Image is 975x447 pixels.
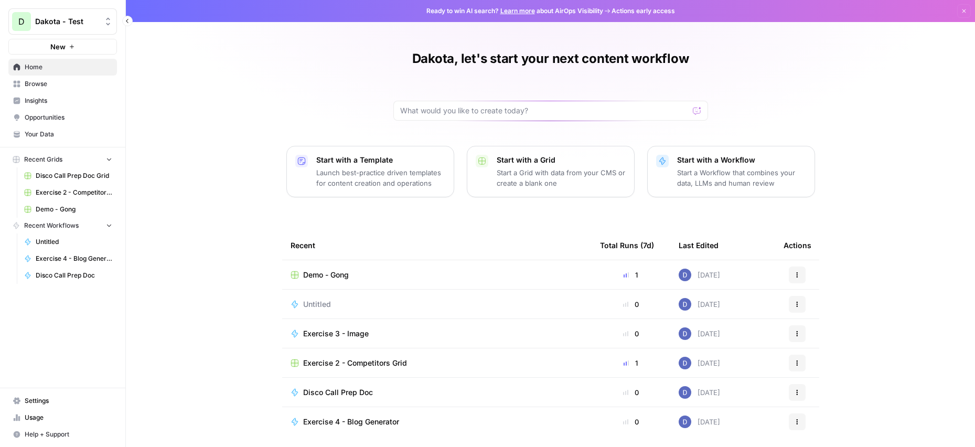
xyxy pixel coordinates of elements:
span: Settings [25,396,112,406]
span: Disco Call Prep Doc Grid [36,171,112,180]
span: Exercise 4 - Blog Generator [36,254,112,263]
img: oynt3kinlmekmaa1z2gxuuo0y08d [679,416,691,428]
button: Help + Support [8,426,117,443]
a: Home [8,59,117,76]
span: Dakota - Test [35,16,99,27]
div: [DATE] [679,416,720,428]
span: D [18,15,25,28]
span: Help + Support [25,430,112,439]
a: Demo - Gong [19,201,117,218]
button: Workspace: Dakota - Test [8,8,117,35]
span: Opportunities [25,113,112,122]
img: oynt3kinlmekmaa1z2gxuuo0y08d [679,269,691,281]
span: Insights [25,96,112,105]
a: Insights [8,92,117,109]
button: New [8,39,117,55]
a: Usage [8,409,117,426]
div: 1 [600,270,662,280]
a: Exercise 2 - Competitors Grid [291,358,583,368]
span: Usage [25,413,112,422]
div: Total Runs (7d) [600,231,654,260]
h1: Dakota, let's start your next content workflow [412,50,689,67]
div: Recent [291,231,583,260]
span: Untitled [303,299,331,310]
span: Recent Workflows [24,221,79,230]
span: Exercise 2 - Competitors Grid [36,188,112,197]
div: 0 [600,328,662,339]
img: oynt3kinlmekmaa1z2gxuuo0y08d [679,327,691,340]
p: Start a Workflow that combines your data, LLMs and human review [677,167,806,188]
a: Exercise 3 - Image [291,328,583,339]
a: Exercise 2 - Competitors Grid [19,184,117,201]
img: oynt3kinlmekmaa1z2gxuuo0y08d [679,298,691,311]
span: New [50,41,66,52]
a: Settings [8,392,117,409]
div: 0 [600,417,662,427]
div: Actions [784,231,811,260]
p: Launch best-practice driven templates for content creation and operations [316,167,445,188]
button: Recent Workflows [8,218,117,233]
span: Home [25,62,112,72]
button: Start with a TemplateLaunch best-practice driven templates for content creation and operations [286,146,454,197]
p: Start a Grid with data from your CMS or create a blank one [497,167,626,188]
a: Demo - Gong [291,270,583,280]
span: Browse [25,79,112,89]
div: 0 [600,387,662,398]
a: Exercise 4 - Blog Generator [291,417,583,427]
span: Exercise 4 - Blog Generator [303,417,399,427]
span: Demo - Gong [36,205,112,214]
a: Opportunities [8,109,117,126]
div: [DATE] [679,357,720,369]
div: Last Edited [679,231,719,260]
p: Start with a Template [316,155,445,165]
span: Demo - Gong [303,270,349,280]
a: Untitled [291,299,583,310]
span: Disco Call Prep Doc [36,271,112,280]
span: Your Data [25,130,112,139]
div: [DATE] [679,327,720,340]
button: Start with a WorkflowStart a Workflow that combines your data, LLMs and human review [647,146,815,197]
span: Actions early access [612,6,675,16]
img: oynt3kinlmekmaa1z2gxuuo0y08d [679,386,691,399]
p: Start with a Grid [497,155,626,165]
a: Your Data [8,126,117,143]
a: Browse [8,76,117,92]
a: Untitled [19,233,117,250]
div: [DATE] [679,386,720,399]
a: Disco Call Prep Doc [19,267,117,284]
input: What would you like to create today? [400,105,689,116]
a: Disco Call Prep Doc Grid [19,167,117,184]
a: Exercise 4 - Blog Generator [19,250,117,267]
span: Disco Call Prep Doc [303,387,373,398]
div: 1 [600,358,662,368]
button: Start with a GridStart a Grid with data from your CMS or create a blank one [467,146,635,197]
span: Ready to win AI search? about AirOps Visibility [426,6,603,16]
a: Learn more [500,7,535,15]
img: oynt3kinlmekmaa1z2gxuuo0y08d [679,357,691,369]
span: Exercise 2 - Competitors Grid [303,358,407,368]
div: [DATE] [679,298,720,311]
span: Exercise 3 - Image [303,328,369,339]
div: 0 [600,299,662,310]
span: Recent Grids [24,155,62,164]
button: Recent Grids [8,152,117,167]
span: Untitled [36,237,112,247]
a: Disco Call Prep Doc [291,387,583,398]
div: [DATE] [679,269,720,281]
p: Start with a Workflow [677,155,806,165]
